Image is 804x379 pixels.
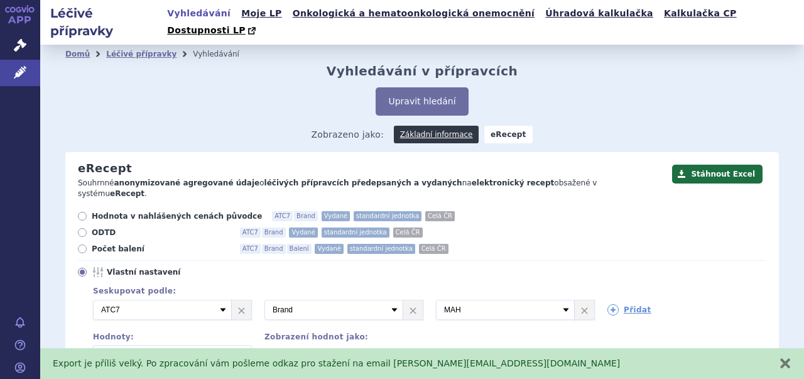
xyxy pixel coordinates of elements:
[672,165,763,184] button: Stáhnout Excel
[106,50,177,58] a: Léčivé přípravky
[237,5,285,22] a: Moje LP
[232,300,251,319] a: ×
[289,5,539,22] a: Onkologická a hematoonkologická onemocnění
[294,211,318,221] span: Brand
[78,178,666,199] p: Souhrnné o na obsažené v systému .
[107,267,245,277] span: Vlastní nastavení
[403,300,423,319] a: ×
[80,300,766,320] div: 3
[80,287,766,295] div: Seskupovat podle:
[262,244,286,254] span: Brand
[347,244,415,254] span: standardní jednotka
[40,4,163,40] h2: Léčivé přípravky
[327,63,518,79] h2: Vyhledávání v přípravcích
[240,244,261,254] span: ATC7
[114,179,260,187] strong: anonymizované agregované údaje
[272,211,293,221] span: ATC7
[394,126,479,143] a: Základní informace
[419,244,448,254] span: Celá ČR
[92,244,230,254] span: Počet balení
[472,179,555,187] strong: elektronický recept
[163,22,262,40] a: Dostupnosti LP
[376,87,468,116] button: Upravit hledání
[93,332,252,341] div: Hodnoty:
[607,304,651,316] a: Přidat
[65,50,90,58] a: Domů
[92,228,230,238] span: ODTD
[193,45,256,63] li: Vyhledávání
[322,228,389,238] span: standardní jednotka
[92,211,262,221] span: Hodnota v nahlášených cenách původce
[354,211,421,221] span: standardní jednotka
[289,228,317,238] span: Vydané
[541,5,657,22] a: Úhradová kalkulačka
[660,5,741,22] a: Kalkulačka CP
[110,189,144,198] strong: eRecept
[484,126,533,143] strong: eRecept
[575,300,594,319] a: ×
[262,228,286,238] span: Brand
[240,228,261,238] span: ATC7
[264,332,766,341] div: Zobrazení hodnot jako:
[163,5,234,22] a: Vyhledávání
[393,228,423,238] span: Celá ČR
[287,244,312,254] span: Balení
[78,162,132,175] h2: eRecept
[264,179,462,187] strong: léčivých přípravcích předepsaných a vydaných
[315,244,343,254] span: Vydané
[167,25,246,35] span: Dostupnosti LP
[779,357,791,370] button: zavřít
[53,357,766,370] div: Export je příliš velký. Po zpracování vám pošleme odkaz pro stažení na email [PERSON_NAME][EMAIL_...
[425,211,455,221] span: Celá ČR
[322,211,350,221] span: Vydané
[311,126,384,143] span: Zobrazeno jako:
